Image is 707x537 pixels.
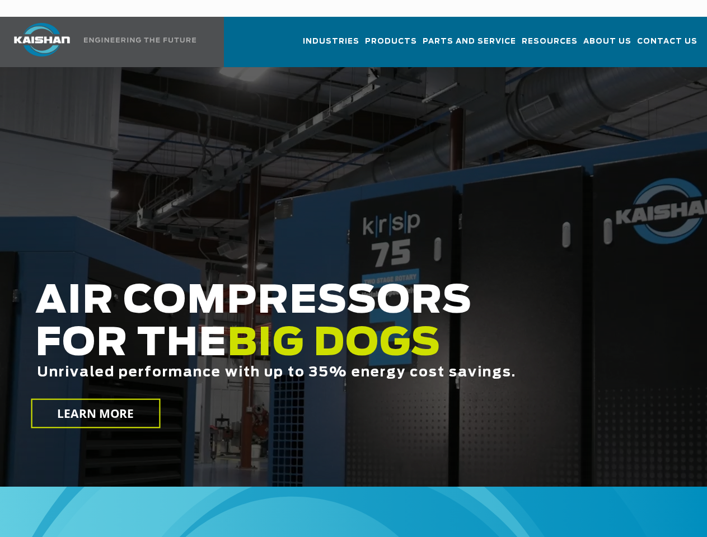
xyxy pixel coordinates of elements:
a: Products [365,27,417,65]
span: Resources [522,35,578,48]
a: Parts and Service [423,27,516,65]
span: Contact Us [637,35,697,48]
span: Industries [303,35,359,48]
a: Industries [303,27,359,65]
a: Resources [522,27,578,65]
h2: AIR COMPRESSORS FOR THE [35,280,564,415]
a: LEARN MORE [31,399,160,428]
a: Contact Us [637,27,697,65]
span: About Us [583,35,631,48]
span: Products [365,35,417,48]
span: LEARN MORE [57,406,134,422]
a: About Us [583,27,631,65]
span: Unrivaled performance with up to 35% energy cost savings. [37,366,516,379]
span: Parts and Service [423,35,516,48]
span: BIG DOGS [227,325,441,363]
img: Engineering the future [84,37,196,43]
